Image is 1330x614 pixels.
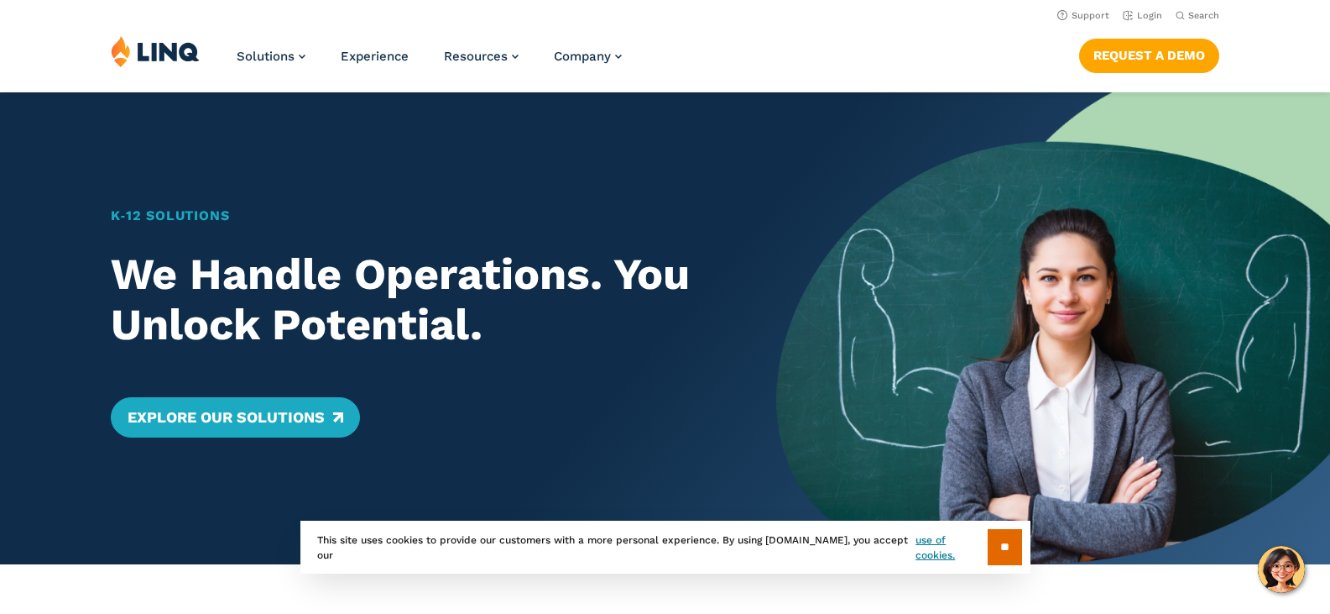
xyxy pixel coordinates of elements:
nav: Primary Navigation [237,35,622,91]
h1: K‑12 Solutions [111,206,722,226]
span: Resources [444,49,508,64]
a: Company [554,49,622,64]
span: Company [554,49,611,64]
nav: Button Navigation [1079,35,1219,72]
a: Explore Our Solutions [111,397,360,438]
a: Resources [444,49,519,64]
a: use of cookies. [915,533,987,563]
button: Hello, have a question? Let’s chat. [1258,546,1305,593]
a: Support [1057,10,1109,21]
button: Open Search Bar [1176,9,1219,22]
span: Solutions [237,49,295,64]
img: LINQ | K‑12 Software [111,35,200,67]
span: Search [1188,10,1219,21]
div: This site uses cookies to provide our customers with a more personal experience. By using [DOMAIN... [300,521,1030,574]
a: Request a Demo [1079,39,1219,72]
img: Home Banner [776,92,1330,564]
a: Solutions [237,49,305,64]
h2: We Handle Operations. You Unlock Potential. [111,249,722,350]
a: Login [1123,10,1162,21]
a: Experience [341,49,409,64]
